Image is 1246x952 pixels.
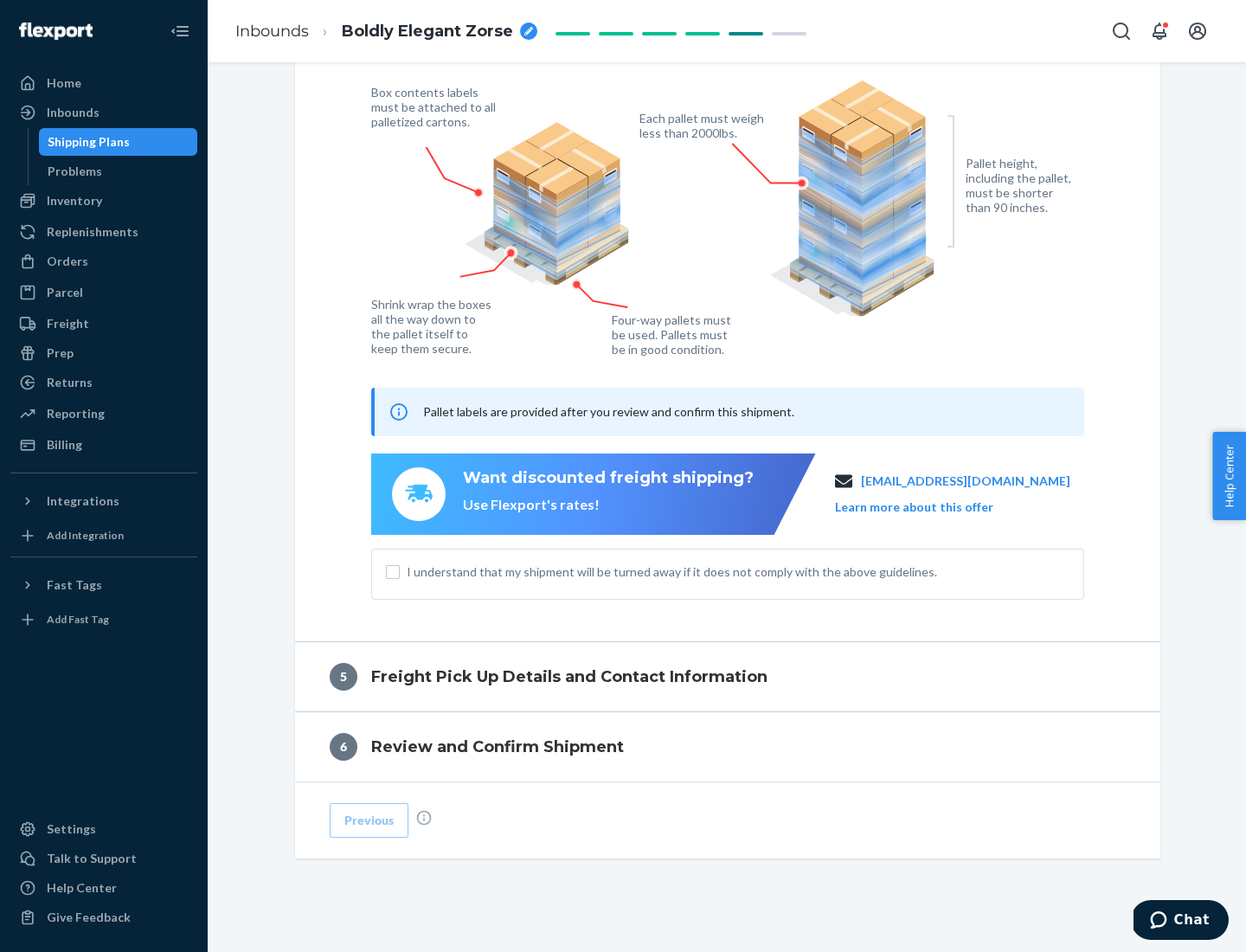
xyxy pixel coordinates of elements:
button: Previous [330,803,408,838]
a: Reporting [10,400,197,428]
div: Fast Tags [47,576,102,594]
ol: breadcrumbs [222,6,551,57]
button: 6Review and Confirm Shipment [295,712,1160,782]
button: Help Center [1212,432,1246,520]
span: Pallet labels are provided after you review and confirm this shipment. [423,404,794,419]
button: Close Navigation [163,14,197,48]
a: Shipping Plans [39,128,198,156]
button: 5Freight Pick Up Details and Contact Information [295,642,1160,711]
div: Inventory [47,192,102,209]
button: Talk to Support [10,845,197,872]
figcaption: Box contents labels must be attached to all palletized cartons. [371,85,500,129]
a: Help Center [10,874,197,902]
figcaption: Each pallet must weigh less than 2000lbs. [639,111,768,140]
div: 6 [330,733,357,761]
a: Replenishments [10,218,197,246]
a: Inbounds [235,22,309,41]
figcaption: Pallet height, including the pallet, must be shorter than 90 inches. [966,156,1079,215]
div: Parcel [47,284,83,301]
div: Inbounds [47,104,100,121]
div: Orders [47,253,88,270]
a: Inbounds [10,99,197,126]
div: Add Integration [47,528,124,543]
h4: Freight Pick Up Details and Contact Information [371,666,768,688]
a: Billing [10,431,197,459]
a: Parcel [10,279,197,306]
button: Open account menu [1180,14,1215,48]
a: Inventory [10,187,197,215]
button: Open Search Box [1104,14,1139,48]
a: Returns [10,369,197,396]
div: Help Center [47,879,117,897]
div: Home [47,74,81,92]
div: Integrations [47,492,119,510]
span: I understand that my shipment will be turned away if it does not comply with the above guidelines. [407,563,1069,581]
button: Open notifications [1142,14,1177,48]
input: I understand that my shipment will be turned away if it does not comply with the above guidelines. [386,565,400,579]
h4: Review and Confirm Shipment [371,736,624,758]
button: Give Feedback [10,904,197,931]
div: Returns [47,374,93,391]
div: Want discounted freight shipping? [463,467,754,490]
div: Prep [47,344,74,362]
div: Talk to Support [47,850,137,867]
div: Add Fast Tag [47,612,109,627]
div: 5 [330,663,357,691]
div: Freight [47,315,89,332]
a: Home [10,69,197,97]
figcaption: Shrink wrap the boxes all the way down to the pallet itself to keep them secure. [371,297,495,356]
div: Billing [47,436,82,453]
a: Add Fast Tag [10,606,197,634]
img: Flexport logo [19,23,93,40]
button: Integrations [10,487,197,515]
a: Problems [39,158,198,185]
a: Orders [10,248,197,275]
a: [EMAIL_ADDRESS][DOMAIN_NAME] [861,473,1070,490]
button: Fast Tags [10,571,197,599]
div: Reporting [47,405,105,422]
a: Add Integration [10,522,197,550]
iframe: Opens a widget where you can chat to one of our agents [1134,900,1229,943]
span: Boldly Elegant Zorse [342,21,513,43]
div: Give Feedback [47,909,131,926]
a: Freight [10,310,197,338]
div: Shipping Plans [48,133,130,151]
a: Settings [10,815,197,843]
div: Settings [47,820,96,838]
div: Replenishments [47,223,138,241]
div: Problems [48,163,102,180]
a: Prep [10,339,197,367]
figcaption: Four-way pallets must be used. Pallets must be in good condition. [612,312,732,357]
button: Learn more about this offer [835,499,993,516]
div: Use Flexport's rates! [463,495,754,515]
